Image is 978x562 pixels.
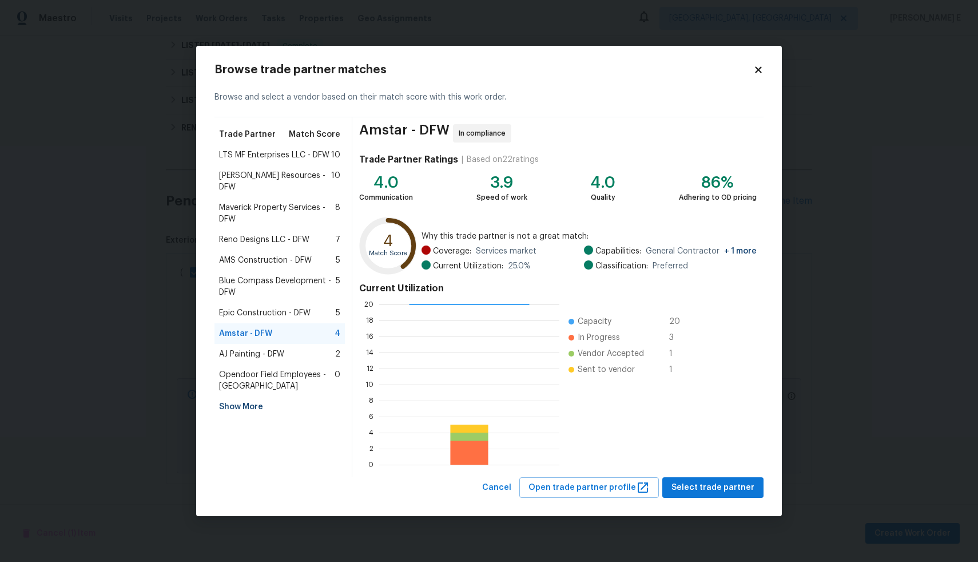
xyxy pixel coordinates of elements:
span: Amstar - DFW [219,328,272,339]
span: 1 [669,348,687,359]
span: Current Utilization: [433,260,503,272]
div: Browse and select a vendor based on their match score with this work order. [214,78,764,117]
span: Why this trade partner is not a great match: [422,231,757,242]
span: AMS Construction - DFW [219,255,312,266]
span: Maverick Property Services - DFW [219,202,335,225]
span: 5 [336,275,340,298]
text: 4 [383,232,393,248]
span: 2 [335,349,340,360]
span: 3 [669,332,687,343]
span: 8 [335,202,340,225]
span: 0 [335,369,340,392]
button: Cancel [478,477,516,498]
span: Coverage: [433,246,471,257]
span: Capacity [578,316,611,327]
span: 20 [669,316,687,327]
span: In Progress [578,332,620,343]
div: Communication [359,192,413,203]
span: 10 [331,170,340,193]
div: | [458,154,467,165]
span: Trade Partner [219,129,276,140]
span: Select trade partner [671,481,754,495]
text: 14 [366,349,373,355]
span: Classification: [595,260,648,272]
span: Services market [476,246,536,257]
button: Open trade partner profile [519,477,659,498]
span: 10 [331,149,340,161]
div: Quality [590,192,615,203]
h4: Current Utilization [359,283,757,294]
span: General Contractor [646,246,757,257]
span: 5 [336,255,340,266]
span: Capabilities: [595,246,641,257]
span: 1 [669,364,687,375]
text: 10 [365,381,373,387]
text: 6 [369,413,373,419]
span: Reno Designs LLC - DFW [219,234,309,246]
span: Amstar - DFW [359,124,450,143]
text: 0 [368,461,373,468]
span: + 1 more [724,247,757,255]
div: Speed of work [476,192,527,203]
span: 5 [336,307,340,319]
text: 18 [366,316,373,323]
text: Match Score [369,250,407,256]
div: Based on 22 ratings [467,154,539,165]
span: Open trade partner profile [528,481,650,495]
span: 4 [335,328,340,339]
div: 4.0 [359,177,413,188]
text: 8 [369,397,373,403]
div: 3.9 [476,177,527,188]
span: Epic Construction - DFW [219,307,311,319]
span: 7 [335,234,340,246]
div: 86% [679,177,757,188]
span: Vendor Accepted [578,348,644,359]
div: Show More [214,397,345,417]
span: In compliance [459,128,510,139]
text: 12 [367,365,373,371]
button: Select trade partner [662,477,764,498]
span: Cancel [482,481,511,495]
div: Adhering to OD pricing [679,192,757,203]
text: 20 [364,300,373,307]
text: 2 [369,445,373,452]
span: 25.0 % [508,260,531,272]
span: Sent to vendor [578,364,635,375]
text: 16 [366,333,373,339]
h4: Trade Partner Ratings [359,154,458,165]
span: Opendoor Field Employees - [GEOGRAPHIC_DATA] [219,369,335,392]
text: 4 [369,429,373,436]
span: AJ Painting - DFW [219,349,284,360]
span: Preferred [653,260,688,272]
div: 4.0 [590,177,615,188]
span: Match Score [289,129,340,140]
span: [PERSON_NAME] Resources - DFW [219,170,331,193]
span: LTS MF Enterprises LLC - DFW [219,149,329,161]
h2: Browse trade partner matches [214,64,753,76]
span: Blue Compass Development - DFW [219,275,336,298]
